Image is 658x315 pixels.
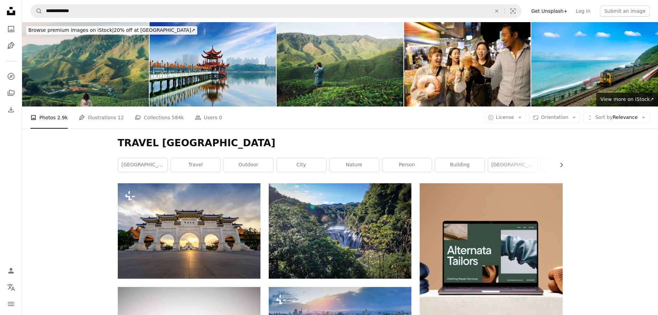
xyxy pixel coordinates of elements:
[224,158,273,172] a: outdoor
[541,114,568,120] span: Orientation
[4,22,18,36] a: Photos
[118,137,563,149] h1: TRAVEL [GEOGRAPHIC_DATA]
[600,96,654,102] span: View more on iStock ↗
[31,4,42,18] button: Search Unsplash
[4,86,18,100] a: Collections
[4,70,18,83] a: Explore
[118,228,260,234] a: Archway of Chiang Kai Shek Memorial Hall in Taipei, Taiwan.
[118,114,124,121] span: 12
[22,22,149,106] img: Woman looking at tea plantations
[4,280,18,294] button: Language
[496,114,514,120] span: License
[382,158,432,172] a: person
[135,106,184,129] a: Collections 584k
[219,114,222,121] span: 0
[529,112,580,123] button: Orientation
[583,112,650,123] button: Sort byRelevance
[118,158,168,172] a: [GEOGRAPHIC_DATA]
[572,6,594,17] a: Log in
[595,114,612,120] span: Sort by
[489,4,504,18] button: Clear
[79,106,124,129] a: Illustrations 12
[150,22,276,106] img: Kaohsiung's famous tourist attractions
[172,114,184,121] span: 584k
[30,4,522,18] form: Find visuals sitewide
[277,158,326,172] a: city
[555,158,563,172] button: scroll list to the right
[531,22,658,106] img: The train station beside the beach on the east of Taiwan
[600,6,650,17] button: Submit an image
[269,228,411,234] a: a large waterfall surrounded by trees in the middle of a forest
[596,93,658,106] a: View more on iStock↗
[404,22,531,106] img: Moments to share with friends
[171,158,220,172] a: travel
[527,6,572,17] a: Get Unsplash+
[4,297,18,311] button: Menu
[28,27,195,33] span: 20% off at [GEOGRAPHIC_DATA] ↗
[595,114,638,121] span: Relevance
[118,183,260,278] img: Archway of Chiang Kai Shek Memorial Hall in Taipei, Taiwan.
[277,22,403,106] img: Man taking photo at tea plantations
[330,158,379,172] a: nature
[541,158,590,172] a: road
[22,22,201,39] a: Browse premium images on iStock|20% off at [GEOGRAPHIC_DATA]↗
[4,264,18,278] a: Log in / Sign up
[195,106,222,129] a: Users 0
[269,183,411,278] img: a large waterfall surrounded by trees in the middle of a forest
[484,112,526,123] button: License
[28,27,114,33] span: Browse premium images on iStock |
[505,4,521,18] button: Visual search
[435,158,485,172] a: building
[4,103,18,117] a: Download History
[488,158,537,172] a: [GEOGRAPHIC_DATA]
[4,39,18,53] a: Illustrations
